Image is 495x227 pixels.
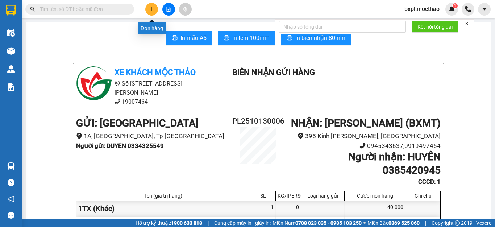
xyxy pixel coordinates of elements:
strong: 0708 023 035 - 0935 103 250 [295,220,362,226]
input: Tìm tên, số ĐT hoặc mã đơn [40,5,125,13]
li: 1A, [GEOGRAPHIC_DATA], Tp [GEOGRAPHIC_DATA] [76,131,228,141]
span: question-circle [8,179,14,186]
span: file-add [166,7,171,12]
span: close [464,21,469,26]
div: 1TX (Khác) [76,201,250,217]
span: notification [8,195,14,202]
span: plus [149,7,154,12]
span: ⚪️ [363,222,366,224]
li: 395 Kinh [PERSON_NAME], [GEOGRAPHIC_DATA] [289,131,441,141]
button: printerIn biên nhận 80mm [281,31,351,45]
span: aim [183,7,188,12]
div: Ghi chú [407,193,438,199]
span: message [8,212,14,219]
button: aim [179,3,192,16]
img: warehouse-icon [7,162,15,170]
button: caret-down [478,3,491,16]
span: search [30,7,35,12]
strong: 1900 633 818 [171,220,202,226]
span: Miền Nam [273,219,362,227]
div: KG/[PERSON_NAME] [278,193,299,199]
span: environment [298,133,304,139]
span: bxpl.mocthao [399,4,445,13]
strong: 0369 525 060 [388,220,420,226]
li: 19007464 [76,97,211,106]
button: printerIn mẫu A5 [166,31,212,45]
span: phone [359,143,366,149]
b: NHẬN : [PERSON_NAME] (BXMT) [291,117,441,129]
img: solution-icon [7,83,15,91]
div: 40.000 [345,201,405,217]
sup: 1 [453,3,458,8]
img: logo-vxr [6,5,16,16]
img: warehouse-icon [7,65,15,73]
b: Xe khách Mộc Thảo [115,68,196,77]
button: plus [145,3,158,16]
button: printerIn tem 100mm [218,31,275,45]
span: Miền Bắc [367,219,420,227]
span: | [425,219,426,227]
div: Cước món hàng [346,193,403,199]
span: In tem 100mm [232,33,270,42]
button: Kết nối tổng đài [412,21,458,33]
img: icon-new-feature [449,6,455,12]
img: warehouse-icon [7,29,15,37]
div: SL [252,193,274,199]
div: Đơn hàng [138,22,166,34]
b: CCCD : 1 [418,178,441,185]
li: Số [STREET_ADDRESS][PERSON_NAME] [76,79,211,97]
b: GỬI : [GEOGRAPHIC_DATA] [76,117,199,129]
span: caret-down [481,6,488,12]
span: environment [76,133,82,139]
b: Biên Nhận Gửi Hàng [232,68,315,77]
li: 0945343637,0919497464 [289,141,441,151]
span: Kết nối tổng đài [417,23,453,31]
img: warehouse-icon [7,47,15,55]
span: In biên nhận 80mm [295,33,345,42]
div: Loại hàng gửi [303,193,342,199]
span: printer [287,35,292,42]
span: | [208,219,209,227]
span: 1 [454,3,456,8]
span: printer [224,35,229,42]
div: 1 [250,201,276,217]
span: copyright [455,220,460,226]
div: 0 [276,201,301,217]
button: file-add [162,3,175,16]
span: printer [172,35,178,42]
span: environment [115,81,120,86]
input: Nhập số tổng đài [279,21,406,33]
h2: PL2510130006 [228,115,289,127]
span: In mẫu A5 [180,33,207,42]
b: Người gửi : DUYÊN 0334325549 [76,142,164,149]
span: Cung cấp máy in - giấy in: [214,219,271,227]
img: phone-icon [465,6,471,12]
img: logo.jpg [76,66,112,103]
span: Hỗ trợ kỹ thuật: [136,219,202,227]
div: Tên (giá trị hàng) [78,193,248,199]
b: Người nhận : HUYỀN 0385420945 [348,151,441,176]
span: phone [115,99,120,104]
